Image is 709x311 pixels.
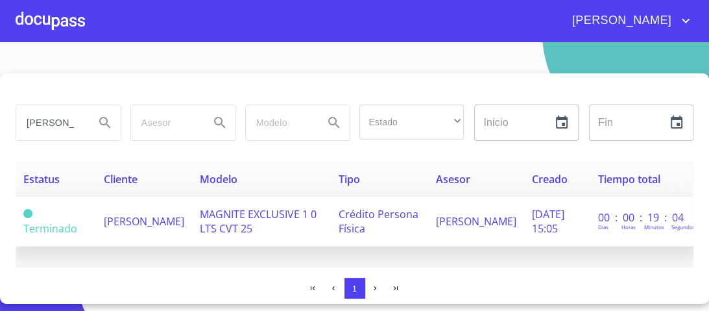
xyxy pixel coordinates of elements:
[598,172,660,186] span: Tiempo total
[352,284,357,293] span: 1
[644,223,664,230] p: Minutos
[562,10,678,31] span: [PERSON_NAME]
[23,221,77,236] span: Terminado
[104,214,184,229] span: [PERSON_NAME]
[131,105,199,140] input: search
[532,172,568,186] span: Creado
[532,207,564,236] span: [DATE] 15:05
[339,207,418,236] span: Crédito Persona Física
[200,207,317,236] span: MAGNITE EXCLUSIVE 1 0 LTS CVT 25
[339,172,360,186] span: Tipo
[318,107,350,138] button: Search
[359,105,464,140] div: ​
[90,107,121,138] button: Search
[344,278,365,299] button: 1
[671,223,695,230] p: Segundos
[104,172,138,186] span: Cliente
[562,10,693,31] button: account of current user
[598,210,686,225] p: 00 : 00 : 19 : 04
[436,172,470,186] span: Asesor
[23,172,60,186] span: Estatus
[436,214,516,229] span: [PERSON_NAME]
[200,172,237,186] span: Modelo
[23,209,32,218] span: Terminado
[621,223,636,230] p: Horas
[16,105,84,140] input: search
[598,223,608,230] p: Dias
[204,107,235,138] button: Search
[246,105,314,140] input: search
